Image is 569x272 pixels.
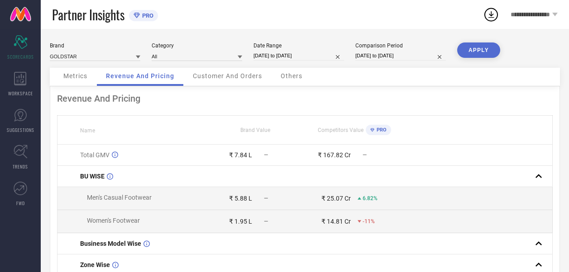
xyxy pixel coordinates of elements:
span: Men's Casual Footwear [87,194,152,201]
div: ₹ 1.95 L [229,218,252,225]
span: TRENDS [13,163,28,170]
div: Brand [50,42,140,49]
button: APPLY [457,42,500,58]
span: Revenue And Pricing [106,72,174,80]
span: BU WISE [80,173,105,180]
span: -11% [363,218,375,225]
span: FWD [16,200,25,206]
div: ₹ 167.82 Cr [318,151,351,159]
div: Date Range [253,42,344,49]
span: PRO [140,12,153,19]
div: Comparison Period [355,42,446,49]
span: Metrics [63,72,87,80]
span: Zone Wise [80,261,110,268]
div: ₹ 5.88 L [229,195,252,202]
span: Partner Insights [52,5,124,24]
span: — [363,152,367,158]
span: Women's Footwear [87,217,140,224]
div: ₹ 14.81 Cr [321,218,351,225]
span: SCORECARDS [7,53,34,60]
div: ₹ 25.07 Cr [321,195,351,202]
span: Competitors Value [318,127,363,133]
span: PRO [374,127,387,133]
span: — [264,195,268,202]
div: ₹ 7.84 L [229,151,252,159]
span: Name [80,127,95,134]
span: Brand Value [240,127,270,133]
div: Category [152,42,242,49]
input: Select comparison period [355,51,446,61]
span: WORKSPACE [8,90,33,97]
span: — [264,152,268,158]
div: Revenue And Pricing [57,93,553,104]
span: — [264,218,268,225]
span: 6.82% [363,195,378,202]
span: Customer And Orders [193,72,262,80]
span: Total GMV [80,151,110,159]
span: Others [281,72,302,80]
div: Open download list [483,6,499,23]
span: SUGGESTIONS [7,127,34,133]
input: Select date range [253,51,344,61]
span: Business Model Wise [80,240,141,247]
